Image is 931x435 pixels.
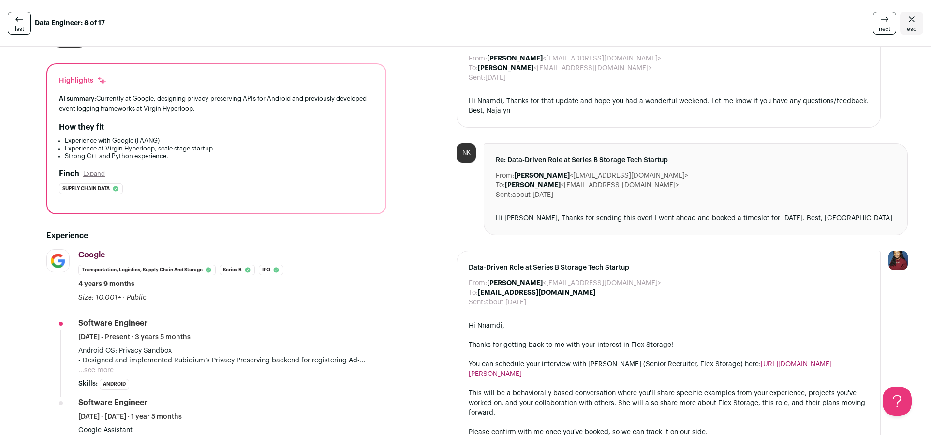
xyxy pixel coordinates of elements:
[100,379,129,390] li: Android
[469,96,869,116] div: Hi Nnamdi, Thanks for that update and hope you had a wonderful weekend. Let me know if you have a...
[78,397,148,408] div: Software Engineer
[487,54,661,63] dd: <[EMAIL_ADDRESS][DOMAIN_NAME]>
[78,356,386,365] p: • Designed and implemented Rubidium’s Privacy Preserving backend for registering Ad-Impressions a...
[496,155,896,165] span: Re: Data-Driven Role at Series B Storage Tech Startup
[487,278,661,288] dd: <[EMAIL_ADDRESS][DOMAIN_NAME]>
[469,288,478,298] dt: To:
[469,263,869,272] span: Data-Driven Role at Series B Storage Tech Startup
[78,346,386,356] p: Android OS: Privacy Sandbox
[469,54,487,63] dt: From:
[8,12,31,35] a: last
[62,184,110,194] span: Supply chain data
[469,278,487,288] dt: From:
[46,230,386,241] h2: Experience
[879,25,890,33] span: next
[478,289,595,296] b: [EMAIL_ADDRESS][DOMAIN_NAME]
[469,321,869,330] div: Hi Nnamdi,
[514,172,570,179] b: [PERSON_NAME]
[78,412,182,421] span: [DATE] - [DATE] · 1 year 5 months
[78,425,386,435] p: Google Assistant
[78,294,121,301] span: Size: 10,001+
[78,265,216,275] li: Transportation, Logistics, Supply Chain and Storage
[487,55,543,62] b: [PERSON_NAME]
[78,279,134,289] span: 4 years 9 months
[505,182,561,189] b: [PERSON_NAME]
[35,18,105,28] strong: Data Engineer: 8 of 17
[469,389,869,418] div: This will be a behaviorally based conversation where you'll share specific examples from your exp...
[123,293,125,302] span: ·
[907,25,916,33] span: esc
[78,365,114,375] button: ...see more
[514,171,688,180] dd: <[EMAIL_ADDRESS][DOMAIN_NAME]>
[47,250,69,272] img: 8d2c6156afa7017e60e680d3937f8205e5697781b6c771928cb24e9df88505de.jpg
[469,340,869,350] div: Thanks for getting back to me with your interest in Flex Storage!
[496,171,514,180] dt: From:
[220,265,255,275] li: Series B
[65,152,374,160] li: Strong C++ and Python experience.
[485,73,506,83] dd: [DATE]
[127,294,147,301] span: Public
[78,379,98,389] span: Skills:
[15,25,24,33] span: last
[59,95,96,102] span: AI summary:
[487,280,543,286] b: [PERSON_NAME]
[485,298,526,307] dd: about [DATE]
[457,143,476,163] div: NK
[469,298,485,307] dt: Sent:
[259,265,283,275] li: IPO
[512,190,553,200] dd: about [DATE]
[478,65,533,72] b: [PERSON_NAME]
[496,180,505,190] dt: To:
[65,145,374,152] li: Experience at Virgin Hyperloop, scale stage startup.
[78,332,191,342] span: [DATE] - Present · 3 years 5 months
[59,93,374,114] div: Currently at Google, designing privacy-preserving APIs for Android and previously developed event...
[59,76,107,86] div: Highlights
[65,137,374,145] li: Experience with Google (FAANG)
[496,190,512,200] dt: Sent:
[496,213,896,223] div: Hi [PERSON_NAME], Thanks for sending this over! I went ahead and booked a timeslot for [DATE]. Be...
[83,170,105,178] button: Expand
[59,121,104,133] h2: How they fit
[883,387,912,416] iframe: Help Scout Beacon - Open
[469,63,478,73] dt: To:
[469,360,869,379] div: You can schedule your interview with [PERSON_NAME] (Senior Recruiter, Flex Storage) here:
[873,12,896,35] a: next
[59,168,79,180] h2: Finch
[78,318,148,329] div: Software Engineer
[900,12,923,35] a: Close
[469,73,485,83] dt: Sent:
[78,251,105,259] span: Google
[505,180,679,190] dd: <[EMAIL_ADDRESS][DOMAIN_NAME]>
[478,63,652,73] dd: <[EMAIL_ADDRESS][DOMAIN_NAME]>
[888,251,908,270] img: 10010497-medium_jpg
